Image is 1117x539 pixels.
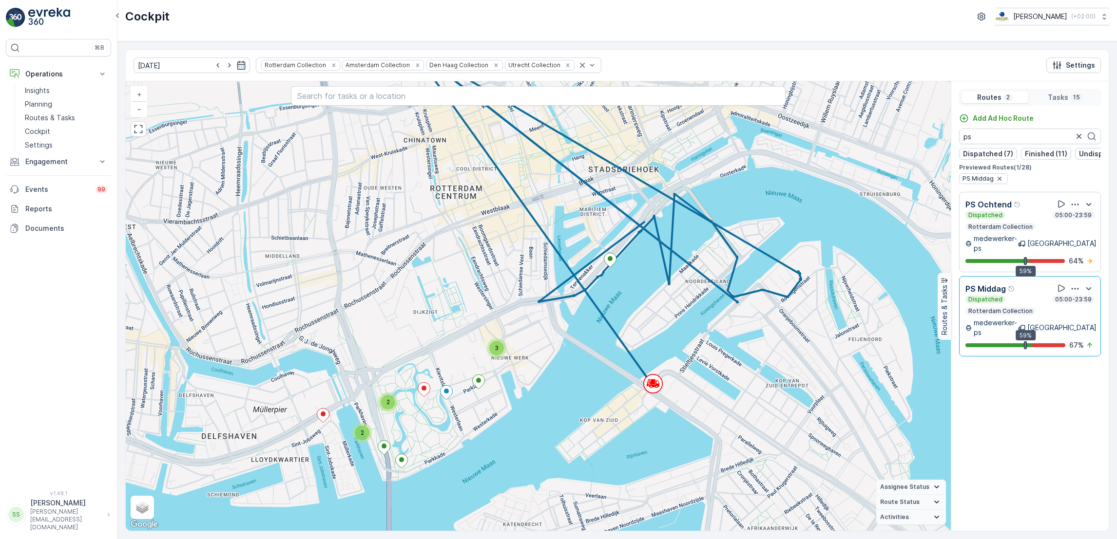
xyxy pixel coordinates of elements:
[1054,296,1093,303] p: 05:00-23:59
[6,490,111,496] span: v 1.48.1
[8,507,24,522] div: SS
[30,508,102,531] p: [PERSON_NAME][EMAIL_ADDRESS][DOMAIN_NAME]
[28,8,70,27] img: logo_light-DOdMpM7g.png
[343,60,411,70] div: Amsterdam Collection
[378,392,398,412] div: 2
[959,164,1101,171] p: Previewed Routes ( 1 / 28 )
[6,199,111,219] a: Reports
[25,69,92,79] p: Operations
[1046,57,1101,73] button: Settings
[6,180,111,199] a: Events99
[21,97,111,111] a: Planning
[977,93,1001,102] p: Routes
[995,11,1009,22] img: basis-logo_rgb2x.png
[880,498,920,506] span: Route Status
[491,61,501,69] div: Remove Den Haag Collection
[959,148,1017,160] button: Dispatched (7)
[1025,149,1067,159] p: Finished (11)
[386,398,390,406] span: 2
[1013,12,1067,21] p: [PERSON_NAME]
[974,318,1018,337] p: medewerker-ps
[21,111,111,125] a: Routes & Tasks
[495,344,499,352] span: 3
[361,429,364,436] span: 2
[880,513,909,521] span: Activities
[562,61,573,69] div: Remove Utrecht Collection
[25,204,107,214] p: Reports
[30,498,102,508] p: [PERSON_NAME]
[328,61,339,69] div: Remove Rotterdam Collection
[1016,266,1036,277] div: 59%
[25,223,107,233] p: Documents
[965,199,1012,210] p: PS Ochtend
[973,113,1034,123] p: Add Ad Hoc Route
[128,518,160,531] img: Google
[25,86,50,95] p: Insights
[1005,93,1011,101] p: 2
[1054,211,1093,219] p: 05:00-23:59
[963,149,1013,159] p: Dispatched (7)
[25,127,50,136] p: Cockpit
[1072,93,1081,101] p: 15
[940,285,949,335] p: Routes & Tasks
[880,483,929,491] span: Assignee Status
[352,423,372,443] div: 2
[262,60,327,70] div: Rotterdam Collection
[6,64,111,84] button: Operations
[25,157,92,167] p: Engagement
[128,518,160,531] a: Open this area in Google Maps (opens a new window)
[876,480,946,495] summary: Assignee Status
[967,223,1034,231] p: Rotterdam Collection
[6,152,111,171] button: Engagement
[21,125,111,138] a: Cockpit
[97,186,105,193] p: 99
[1069,256,1084,266] p: 64 %
[25,185,90,194] p: Events
[25,113,75,123] p: Routes & Tasks
[967,211,1003,219] p: Dispatched
[959,113,1034,123] a: Add Ad Hoc Route
[1027,239,1097,248] p: [GEOGRAPHIC_DATA]
[125,9,170,24] p: Cockpit
[21,138,111,152] a: Settings
[95,44,104,52] p: ⌘B
[25,99,52,109] p: Planning
[412,61,423,69] div: Remove Amsterdam Collection
[137,105,142,113] span: −
[25,140,53,150] p: Settings
[1069,340,1084,350] p: 67 %
[1048,93,1068,102] p: Tasks
[6,219,111,238] a: Documents
[6,498,111,531] button: SS[PERSON_NAME][PERSON_NAME][EMAIL_ADDRESS][DOMAIN_NAME]
[1016,330,1036,341] div: 59%
[995,8,1109,25] button: [PERSON_NAME](+02:00)
[965,283,1006,295] p: PS Middag
[1066,60,1095,70] p: Settings
[1014,201,1021,208] div: Help Tooltip Icon
[967,296,1003,303] p: Dispatched
[1008,285,1016,293] div: Help Tooltip Icon
[137,90,141,98] span: +
[6,8,25,27] img: logo
[291,86,786,106] input: Search for tasks or a location
[505,60,562,70] div: Utrecht Collection
[876,495,946,510] summary: Route Status
[974,234,1018,253] p: medewerker-ps
[132,102,146,116] a: Zoom Out
[487,338,506,358] div: 3
[1021,148,1071,160] button: Finished (11)
[1071,13,1096,20] p: ( +02:00 )
[132,87,146,102] a: Zoom In
[1027,323,1097,333] p: [GEOGRAPHIC_DATA]
[959,129,1101,144] input: Search Routes
[963,175,994,183] span: PS Middag
[876,510,946,525] summary: Activities
[132,497,153,518] a: Layers
[426,60,490,70] div: Den Haag Collection
[21,84,111,97] a: Insights
[134,57,250,73] input: dd/mm/yyyy
[967,307,1034,315] p: Rotterdam Collection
